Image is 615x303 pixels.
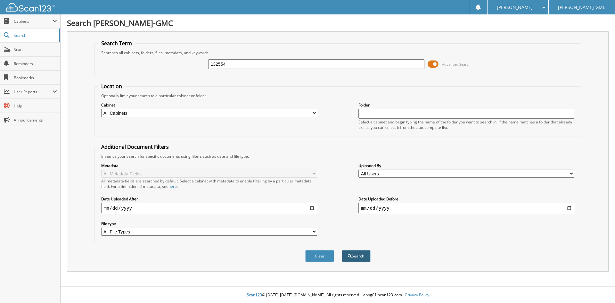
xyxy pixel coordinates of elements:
[405,292,429,298] a: Privacy Policy
[14,117,57,123] span: Announcements
[14,61,57,66] span: Reminders
[14,103,57,109] span: Help
[61,287,615,303] div: © [DATE]-[DATE] [DOMAIN_NAME]. All rights reserved | appg01-scan123-com |
[14,47,57,52] span: Scan
[497,5,533,9] span: [PERSON_NAME]
[98,83,125,90] legend: Location
[101,163,317,168] label: Metadata
[98,93,578,98] div: Optionally limit your search to a particular cabinet or folder
[342,250,371,262] button: Search
[358,102,574,108] label: Folder
[558,5,606,9] span: [PERSON_NAME]-GMC
[98,154,578,159] div: Enhance your search for specific documents using filters such as date and file type.
[583,272,615,303] iframe: Chat Widget
[442,62,471,67] span: Advanced Search
[14,89,53,95] span: User Reports
[101,203,317,213] input: start
[101,196,317,202] label: Date Uploaded After
[247,292,262,298] span: Scan123
[14,33,56,38] span: Search
[305,250,334,262] button: Clear
[358,163,574,168] label: Uploaded By
[168,184,177,189] a: here
[98,40,135,47] legend: Search Term
[98,143,172,150] legend: Additional Document Filters
[101,221,317,226] label: File type
[98,50,578,55] div: Searches all cabinets, folders, files, metadata, and keywords
[358,196,574,202] label: Date Uploaded Before
[67,18,609,28] h1: Search [PERSON_NAME]-GMC
[101,178,317,189] div: All metadata fields are searched by default. Select a cabinet with metadata to enable filtering b...
[6,3,54,12] img: scan123-logo-white.svg
[14,19,53,24] span: Cabinets
[14,75,57,80] span: Bookmarks
[101,102,317,108] label: Cabinet
[358,203,574,213] input: end
[358,119,574,130] div: Select a cabinet and begin typing the name of the folder you want to search in. If the name match...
